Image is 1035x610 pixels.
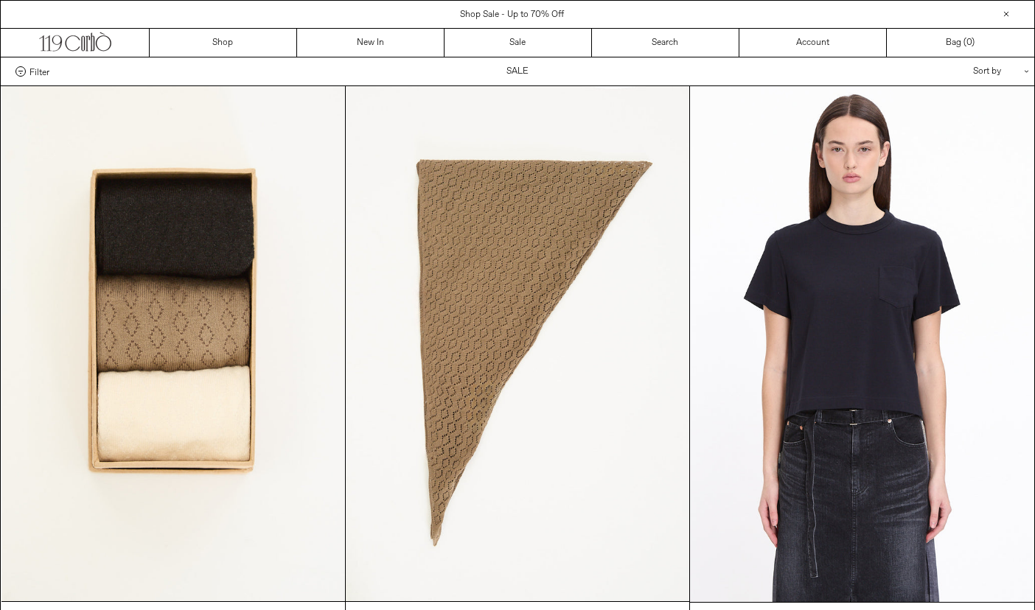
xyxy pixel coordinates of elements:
span: ) [966,36,975,49]
a: Search [592,29,739,57]
a: Sale [445,29,592,57]
img: Lauren Manoogian Pointelle Bandana [346,86,689,601]
a: Bag () [887,29,1034,57]
img: Lauren Manoogian Pointelle Socks [1,86,345,601]
div: Sort by [887,57,1020,85]
a: Shop Sale - Up to 70% Off [460,9,564,21]
img: Sacai Plaid Print Jersey T-Shirt [690,86,1034,602]
span: Filter [29,66,49,77]
span: 0 [966,37,972,49]
a: New In [297,29,445,57]
a: Shop [150,29,297,57]
a: Account [739,29,887,57]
